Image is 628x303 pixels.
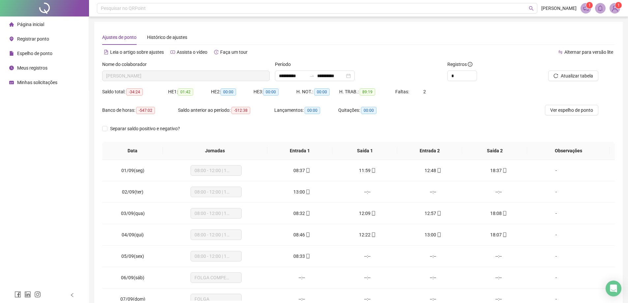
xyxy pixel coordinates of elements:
[102,142,163,160] th: Data
[163,142,267,160] th: Jornadas
[126,88,143,96] span: -34:24
[274,253,329,260] div: 08:33
[405,253,461,260] div: --:--
[340,188,395,196] div: --:--
[527,142,610,160] th: Observações
[110,49,164,55] span: Leia o artigo sobre ajustes
[309,73,314,78] span: to
[17,80,57,85] span: Minhas solicitações
[360,88,375,96] span: 89:19
[405,295,461,303] div: --:--
[17,51,52,56] span: Espelho de ponto
[15,291,21,298] span: facebook
[194,208,238,218] span: 08:00 - 12:00 | 13:00 - 18:00
[178,88,193,96] span: 01:42
[70,293,75,297] span: left
[274,274,329,281] div: --:--
[120,296,145,302] span: 07/09(dom)
[405,210,461,217] div: 12:57
[274,167,329,174] div: 08:37
[338,106,402,114] div: Quitações:
[471,188,526,196] div: --:--
[405,274,461,281] div: --:--
[107,125,183,132] span: Separar saldo positivo e negativo?
[471,274,526,281] div: --:--
[397,142,462,160] th: Entrada 2
[532,147,605,154] span: Observações
[541,5,577,12] span: [PERSON_NAME]
[194,273,238,283] span: FOLGA COMPENSATÓRIA
[395,89,410,94] span: Faltas:
[615,2,622,9] sup: Atualize o seu contato no menu Meus Dados
[586,2,593,9] sup: 1
[214,50,219,54] span: history
[177,49,207,55] span: Assista o vídeo
[617,3,620,8] span: 1
[178,106,274,114] div: Saldo anterior ao período:
[529,6,534,11] span: search
[471,231,526,238] div: 18:07
[121,168,144,173] span: 01/09(seg)
[305,254,310,258] span: mobile
[371,168,376,173] span: mobile
[309,73,314,78] span: swap-right
[471,253,526,260] div: --:--
[305,211,310,216] span: mobile
[17,22,44,27] span: Página inicial
[361,107,376,114] span: 00:00
[122,189,143,195] span: 02/09(ter)
[340,274,395,281] div: --:--
[502,168,507,173] span: mobile
[274,210,329,217] div: 08:32
[274,231,329,238] div: 08:46
[121,275,144,280] span: 06/09(sáb)
[147,35,187,40] span: Histórico de ajustes
[106,71,266,81] span: MILA TATIANA DA PAIXÃO BARROS MEIRELES
[24,291,31,298] span: linkedin
[468,62,472,67] span: info-circle
[194,166,238,175] span: 08:00 - 12:00 | 13:00 - 18:00
[553,74,558,78] span: reload
[537,231,576,238] div: -
[274,188,329,196] div: 13:00
[436,232,441,237] span: mobile
[305,107,320,114] span: 00:00
[548,71,598,81] button: Atualizar tabela
[220,49,248,55] span: Faça um tour
[471,210,526,217] div: 18:08
[136,107,155,114] span: -547:02
[502,211,507,216] span: mobile
[537,295,576,303] div: -
[564,49,613,55] span: Alternar para versão lite
[254,88,296,96] div: HE 3:
[305,190,310,194] span: mobile
[597,5,603,11] span: bell
[121,254,144,259] span: 05/09(sex)
[610,3,620,13] img: 84745
[423,89,426,94] span: 2
[339,88,395,96] div: H. TRAB.:
[17,65,47,71] span: Meus registros
[34,291,41,298] span: instagram
[314,88,330,96] span: 00:00
[274,106,338,114] div: Lançamentos:
[9,80,14,85] span: schedule
[170,50,175,54] span: youtube
[340,253,395,260] div: --:--
[462,142,527,160] th: Saída 2
[537,274,576,281] div: -
[436,211,441,216] span: mobile
[194,187,238,197] span: 08:00 - 12:00 | 13:00 - 18:00
[405,231,461,238] div: 13:00
[102,106,178,114] div: Banco de horas:
[550,106,593,114] span: Ver espelho de ponto
[102,88,168,96] div: Saldo total:
[606,281,621,296] div: Open Intercom Messenger
[305,168,310,173] span: mobile
[122,232,144,237] span: 04/09(qui)
[561,72,593,79] span: Atualizar tabela
[231,107,250,114] span: -512:38
[305,232,310,237] span: mobile
[340,295,395,303] div: --:--
[583,5,589,11] span: notification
